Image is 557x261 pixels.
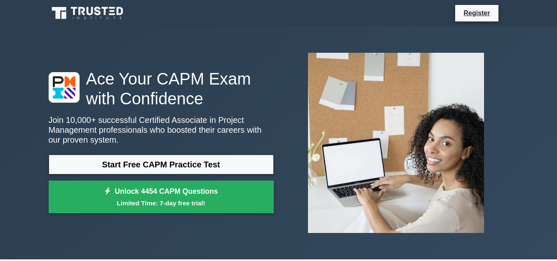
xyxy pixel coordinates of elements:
[49,155,274,174] a: Start Free CAPM Practice Test
[59,198,263,208] small: Limited Time: 7-day free trial!
[49,69,274,108] h1: Ace Your CAPM Exam with Confidence
[458,8,495,18] a: Register
[49,181,274,214] a: Unlock 4454 CAPM QuestionsLimited Time: 7-day free trial!
[49,115,274,145] p: Join 10,000+ successful Certified Associate in Project Management professionals who boosted their...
